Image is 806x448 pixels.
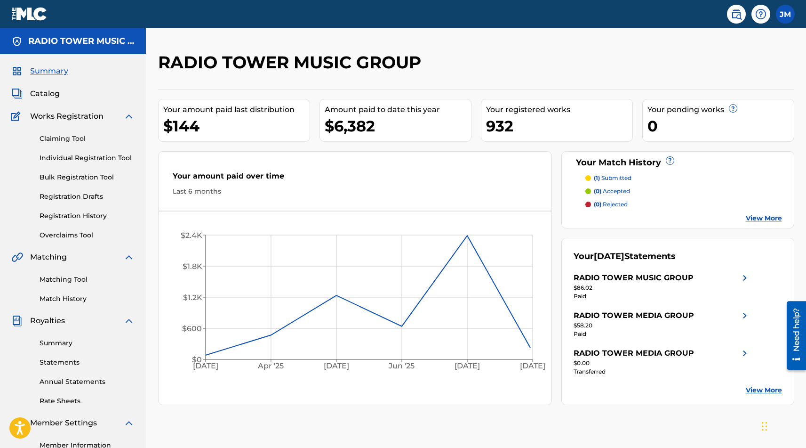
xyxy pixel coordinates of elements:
p: accepted [594,187,630,195]
span: Summary [30,65,68,77]
tspan: [DATE] [192,362,218,371]
img: Matching [11,252,23,263]
a: Matching Tool [40,275,135,285]
img: Accounts [11,36,23,47]
a: RADIO TOWER MEDIA GROUPright chevron icon$0.00Transferred [574,348,750,376]
a: (0) accepted [585,187,782,195]
div: 0 [647,115,794,137]
div: Transferred [574,367,750,376]
img: expand [123,111,135,122]
div: Your amount paid last distribution [163,104,310,115]
img: expand [123,417,135,429]
div: Last 6 months [173,187,538,196]
div: Drag [762,412,767,440]
div: $86.02 [574,284,750,292]
span: Works Registration [30,111,104,122]
tspan: [DATE] [455,362,480,371]
p: rejected [594,200,628,209]
div: $0.00 [574,359,750,367]
div: RADIO TOWER MEDIA GROUP [574,348,694,359]
img: search [731,8,742,20]
tspan: $1.8K [182,262,202,271]
iframe: Resource Center [780,297,806,373]
span: Matching [30,252,67,263]
a: Public Search [727,5,746,24]
img: right chevron icon [739,310,750,321]
img: expand [123,315,135,326]
div: RADIO TOWER MEDIA GROUP [574,310,694,321]
div: 932 [486,115,632,137]
div: $58.20 [574,321,750,330]
tspan: Jun '25 [388,362,415,371]
img: Royalties [11,315,23,326]
div: Paid [574,292,750,301]
a: (1) submitted [585,174,782,182]
div: $144 [163,115,310,137]
tspan: $1.2K [183,293,202,302]
span: (1) [594,174,600,181]
a: Individual Registration Tool [40,153,135,163]
h5: RADIO TOWER MUSIC GROUP [28,36,135,47]
a: SummarySummary [11,65,68,77]
a: (0) rejected [585,200,782,209]
a: Registration History [40,211,135,221]
a: Rate Sheets [40,396,135,406]
div: Your Statements [574,250,676,263]
tspan: $0 [192,355,201,364]
span: [DATE] [594,251,624,261]
span: ? [729,105,737,112]
img: Summary [11,65,23,77]
a: CatalogCatalog [11,88,60,99]
img: right chevron icon [739,272,750,284]
span: (0) [594,187,601,195]
span: Member Settings [30,417,97,429]
tspan: [DATE] [520,362,545,371]
div: Help [751,5,770,24]
img: Catalog [11,88,23,99]
a: Registration Drafts [40,192,135,202]
a: Claiming Tool [40,134,135,144]
tspan: $600 [182,324,201,333]
a: RADIO TOWER MEDIA GROUPright chevron icon$58.20Paid [574,310,750,338]
img: MLC Logo [11,7,48,21]
tspan: [DATE] [324,362,349,371]
span: Catalog [30,88,60,99]
div: Paid [574,330,750,338]
div: $6,382 [325,115,471,137]
a: Annual Statements [40,377,135,387]
a: Statements [40,358,135,367]
div: RADIO TOWER MUSIC GROUP [574,272,694,284]
img: Member Settings [11,417,23,429]
a: RADIO TOWER MUSIC GROUPright chevron icon$86.02Paid [574,272,750,301]
span: ? [666,157,674,164]
a: Overclaims Tool [40,230,135,240]
div: Your Match History [574,156,782,169]
a: View More [746,213,782,223]
span: (0) [594,201,601,208]
span: Royalties [30,315,65,326]
div: User Menu [776,5,795,24]
img: Works Registration [11,111,24,122]
div: Your amount paid over time [173,171,538,187]
a: Match History [40,294,135,304]
a: Summary [40,338,135,348]
img: help [755,8,766,20]
h2: RADIO TOWER MUSIC GROUP [158,52,426,73]
div: Amount paid to date this year [325,104,471,115]
tspan: Apr '25 [257,362,284,371]
iframe: Chat Widget [759,403,806,448]
img: expand [123,252,135,263]
div: Your registered works [486,104,632,115]
p: submitted [594,174,631,182]
tspan: $2.4K [180,231,202,240]
a: View More [746,385,782,395]
div: Your pending works [647,104,794,115]
img: right chevron icon [739,348,750,359]
a: Bulk Registration Tool [40,172,135,182]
